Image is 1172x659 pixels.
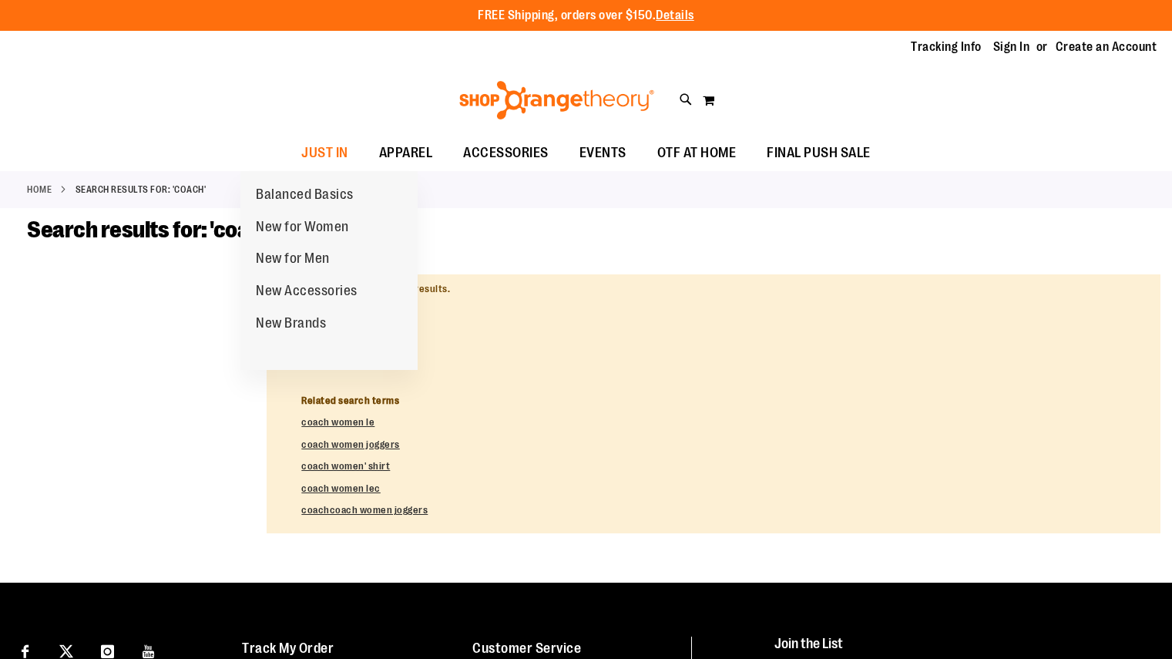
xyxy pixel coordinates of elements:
a: OTF AT HOME [642,136,752,171]
dt: Related search terms [301,394,1149,409]
a: Track My Order [242,641,334,656]
div: Your search returned no results. [301,282,1149,518]
span: New for Women [256,219,349,238]
span: New Brands [256,315,326,335]
ul: JUST IN [240,171,418,371]
span: New Accessories [256,283,358,302]
a: Customer Service [472,641,581,656]
span: OTF AT HOME [657,136,737,170]
a: New Brands [240,308,341,340]
dt: Did you mean [301,297,1149,311]
a: coach women' shirt [301,460,390,472]
a: New Accessories [240,275,373,308]
span: EVENTS [579,136,626,170]
a: ACCESSORIES [448,136,564,171]
a: coach women joggers [301,439,400,450]
span: New for Men [256,250,330,270]
p: FREE Shipping, orders over $150. [478,7,694,25]
a: JUST IN [286,136,364,171]
a: Details [656,8,694,22]
span: Search results for: 'coach' [27,217,277,243]
a: Sign In [993,39,1030,55]
a: Home [27,183,52,197]
strong: Search results for: 'coach' [76,183,207,197]
img: Twitter [59,644,73,658]
a: coachcoach women joggers [301,504,428,516]
img: Shop Orangetheory [457,81,657,119]
a: New for Women [240,211,364,244]
a: Tracking Info [911,39,982,55]
span: APPAREL [379,136,433,170]
a: coach women lec [301,482,381,494]
span: Balanced Basics [256,187,354,206]
a: FINAL PUSH SALE [751,136,886,171]
a: coach women le [301,416,374,428]
a: EVENTS [564,136,642,171]
a: APPAREL [364,136,448,171]
span: JUST IN [301,136,348,170]
a: Create an Account [1056,39,1157,55]
a: New for Men [240,243,345,275]
a: Balanced Basics [240,179,369,211]
span: ACCESSORIES [463,136,549,170]
span: FINAL PUSH SALE [767,136,871,170]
